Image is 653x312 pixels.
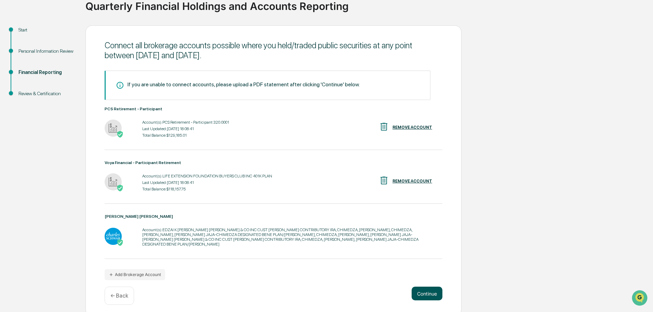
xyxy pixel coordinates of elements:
div: Start new chat [23,52,112,59]
iframe: Open customer support [631,289,650,308]
a: 🗄️Attestations [47,84,88,96]
button: Start new chat [116,54,124,63]
img: REMOVE ACCOUNT [379,175,389,186]
div: Total Balance: $129,185.01 [142,133,229,138]
span: Attestations [56,86,85,93]
div: 🔎 [7,100,12,105]
div: [PERSON_NAME] [PERSON_NAME] [105,214,442,219]
img: REMOVE ACCOUNT [379,122,389,132]
div: Account(s): PCS Retirement - Participant 320.0001 [142,120,229,125]
div: Voya Financial - Participant Retirement [105,160,442,165]
a: Powered byPylon [48,116,83,121]
p: ← Back [110,292,128,299]
div: We're available if you need us! [23,59,86,65]
div: If you are unable to connect accounts, please upload a PDF statement after clicking 'Continue' be... [128,81,360,88]
div: 🗄️ [50,87,55,92]
div: Financial Reporting [18,69,75,76]
a: 🔎Data Lookup [4,97,46,109]
div: Last Updated: [DATE] 18:08:41 [142,126,229,131]
div: REMOVE ACCOUNT [392,179,432,184]
img: Charles Schwab - Active [105,228,122,245]
span: Data Lookup [14,99,43,106]
button: Add Brokerage Account [105,269,165,280]
div: 🖐️ [7,87,12,92]
span: Preclearance [14,86,44,93]
a: 🖐️Preclearance [4,84,47,96]
img: 1746055101610-c473b297-6a78-478c-a979-82029cc54cd1 [7,52,19,65]
div: Connect all brokerage accounts possible where you held/traded public securities at any point betw... [105,40,442,60]
span: Pylon [68,116,83,121]
div: Personal Information Review [18,48,75,55]
div: Last Updated: [DATE] 18:08:41 [142,180,272,185]
img: Voya Financial - Participant Retirement - Active [105,173,122,190]
div: Account(s): LIFE EXTENSION FOUNDATION BUYERS CLUB INC 401K PLAN [142,174,272,178]
button: Continue [412,287,442,300]
img: Active [117,239,123,246]
div: Review & Certification [18,90,75,97]
div: REMOVE ACCOUNT [392,125,432,130]
div: PCS Retirement - Participant [105,107,442,111]
div: Account(s): EDZAI K [PERSON_NAME] [PERSON_NAME] & CO INC CUST [PERSON_NAME] CONTRIBUTORY IRA, CHI... [142,227,442,247]
img: PCS Retirement - Participant - Active [105,120,122,137]
div: Total Balance: $118,157.75 [142,187,272,191]
p: How can we help? [7,14,124,25]
div: Start [18,26,75,34]
img: Active [117,185,123,191]
img: Active [117,131,123,138]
